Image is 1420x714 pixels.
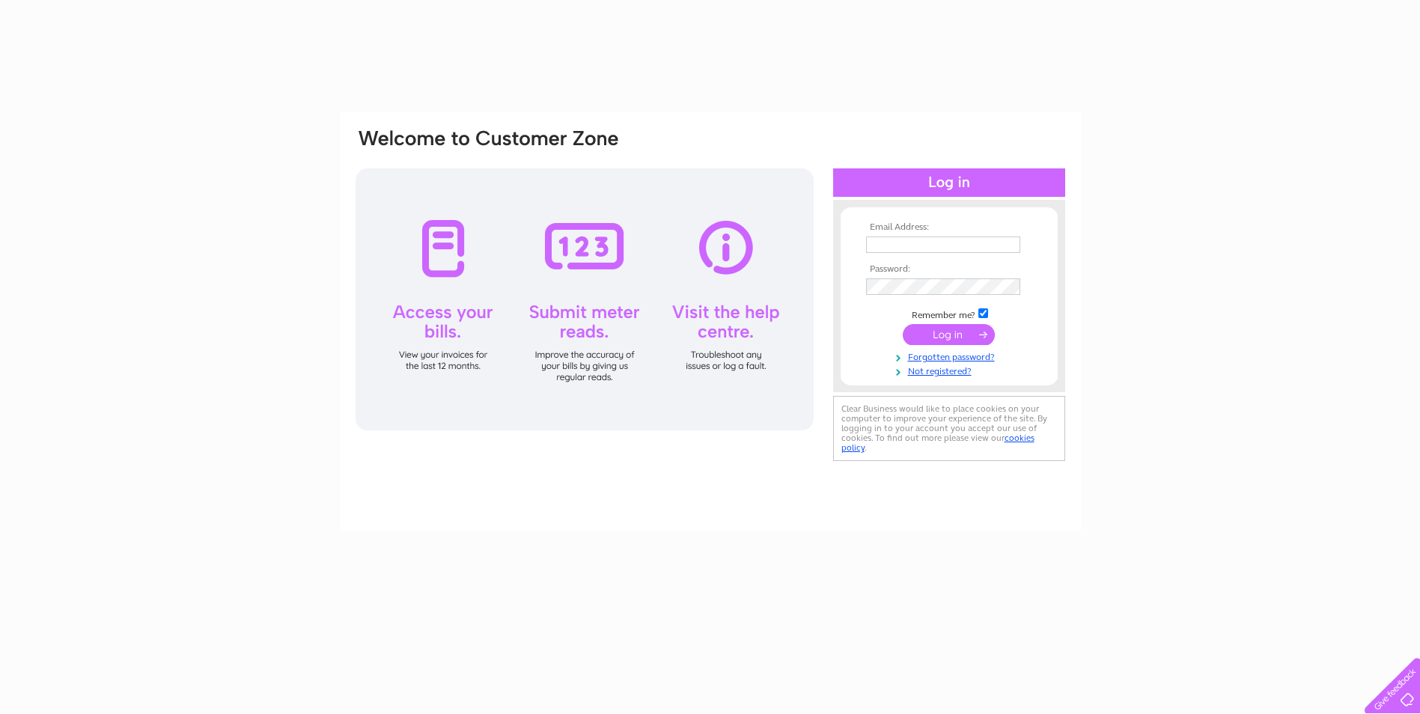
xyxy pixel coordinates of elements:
[866,349,1036,363] a: Forgotten password?
[862,306,1036,321] td: Remember me?
[833,396,1065,461] div: Clear Business would like to place cookies on your computer to improve your experience of the sit...
[866,363,1036,377] a: Not registered?
[841,433,1034,453] a: cookies policy
[862,222,1036,233] th: Email Address:
[862,264,1036,275] th: Password:
[903,324,995,345] input: Submit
